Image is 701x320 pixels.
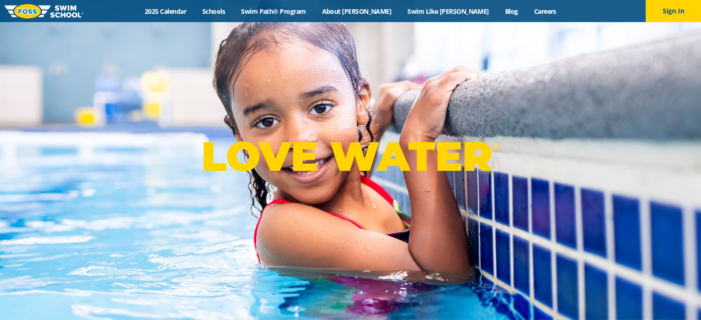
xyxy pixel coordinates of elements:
a: Swim Like [PERSON_NAME] [400,7,497,16]
a: About [PERSON_NAME] [314,7,400,16]
p: LOVE WATER [201,132,500,181]
img: FOSS Swim School Logo [5,4,83,18]
sup: ® [492,141,500,152]
a: Careers [526,7,564,16]
a: Blog [497,7,526,16]
a: Schools [194,7,233,16]
a: Swim Path® Program [233,7,314,16]
a: 2025 Calendar [137,7,194,16]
